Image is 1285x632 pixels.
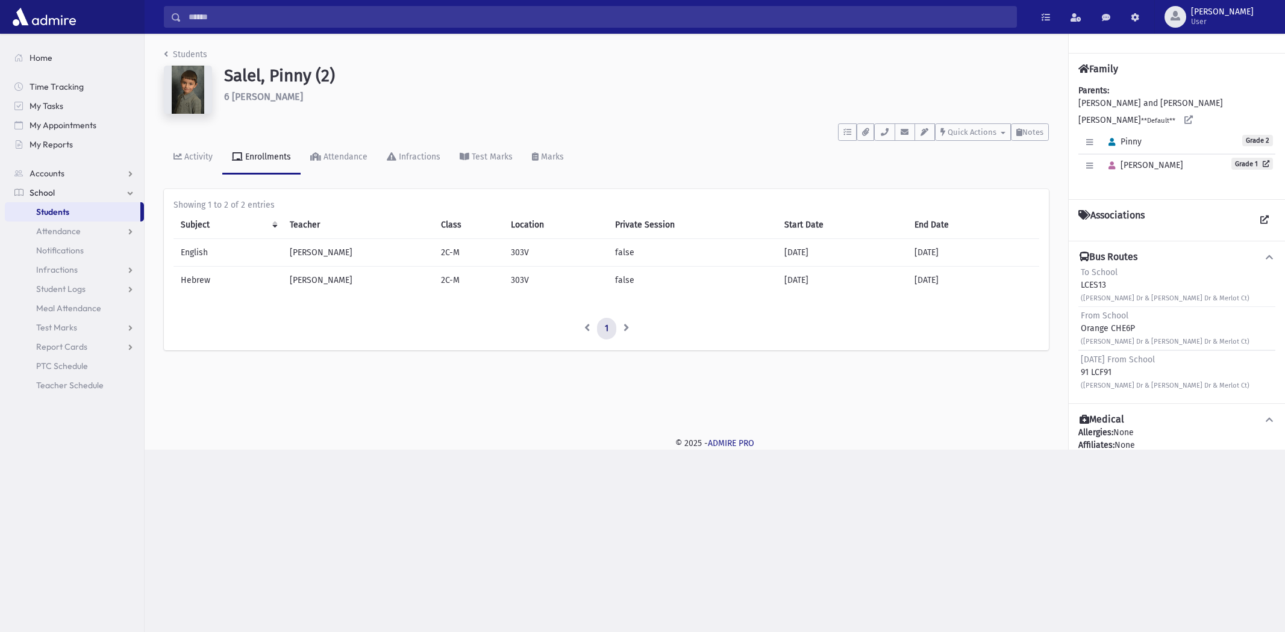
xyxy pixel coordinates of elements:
a: My Tasks [5,96,144,116]
span: Grade 2 [1242,135,1273,146]
td: [PERSON_NAME] [283,267,434,294]
span: Accounts [30,168,64,179]
td: [DATE] [777,267,907,294]
a: Enrollments [222,141,301,175]
span: My Reports [30,139,73,150]
span: Teacher Schedule [36,380,104,391]
h4: Bus Routes [1080,251,1137,264]
span: To School [1081,267,1118,277]
a: Marks [522,141,574,175]
a: View all Associations [1254,209,1275,231]
small: ([PERSON_NAME] Dr & [PERSON_NAME] Dr & Merlot Ct) [1081,382,1249,389]
td: false [608,267,777,294]
th: End Date [907,211,1039,239]
td: 303V [504,267,608,294]
img: AdmirePro [10,5,79,29]
div: LCES13 [1081,266,1249,304]
td: false [608,239,777,267]
span: Time Tracking [30,81,84,92]
td: [DATE] [777,239,907,267]
div: Infractions [396,152,440,162]
b: Parents: [1078,85,1109,96]
a: School [5,183,144,202]
span: Students [36,206,69,217]
td: 303V [504,239,608,267]
span: [DATE] From School [1081,355,1155,365]
span: Student Logs [36,283,86,294]
a: Students [5,202,140,222]
th: Class [434,211,504,239]
a: Infractions [377,141,450,175]
a: Grade 1 [1231,158,1273,170]
span: [PERSON_NAME] [1103,160,1183,170]
a: Students [164,49,207,60]
div: Marks [539,152,564,162]
a: Attendance [5,222,144,241]
a: ADMIRE PRO [708,438,754,448]
a: My Reports [5,135,144,154]
td: 2C-M [434,239,504,267]
span: Attendance [36,226,81,237]
span: My Tasks [30,101,63,111]
h6: 6 [PERSON_NAME] [224,91,1049,102]
span: School [30,187,55,198]
input: Search [181,6,1016,28]
td: [PERSON_NAME] [283,239,434,267]
a: Accounts [5,164,144,183]
span: My Appointments [30,120,96,131]
a: Time Tracking [5,77,144,96]
h4: Family [1078,63,1118,75]
td: Hebrew [174,267,283,294]
span: Home [30,52,52,63]
button: Quick Actions [935,123,1011,141]
div: Orange CHE6P [1081,309,1249,347]
th: Subject [174,211,283,239]
a: Notifications [5,241,144,260]
b: Allergies: [1078,427,1113,438]
a: Attendance [301,141,377,175]
div: 91 LCF91 [1081,353,1249,391]
a: Student Logs [5,279,144,299]
span: Test Marks [36,322,77,333]
div: [PERSON_NAME] and [PERSON_NAME] [PERSON_NAME] [1078,84,1275,190]
th: Location [504,211,608,239]
button: Bus Routes [1078,251,1275,264]
a: PTC Schedule [5,356,144,376]
a: Report Cards [5,337,144,356]
div: © 2025 - [164,437,1266,450]
h1: Salel, Pinny (2) [224,66,1049,86]
span: User [1191,17,1254,26]
a: Infractions [5,260,144,279]
h4: Associations [1078,209,1145,231]
div: Attendance [321,152,367,162]
b: Affiliates: [1078,440,1115,450]
button: Medical [1078,414,1275,426]
div: Enrollments [243,152,291,162]
a: 1 [597,318,616,339]
span: Notes [1022,128,1043,137]
th: Start Date [777,211,907,239]
div: None [1078,439,1275,451]
span: Pinny [1103,137,1142,147]
th: Teacher [283,211,434,239]
a: Activity [164,141,222,175]
span: Notifications [36,245,84,256]
button: Notes [1011,123,1049,141]
a: Home [5,48,144,67]
div: Test Marks [469,152,513,162]
div: None [1078,426,1275,451]
a: Teacher Schedule [5,376,144,395]
a: Test Marks [450,141,522,175]
span: Quick Actions [948,128,996,137]
nav: breadcrumb [164,48,207,66]
div: Activity [182,152,213,162]
span: PTC Schedule [36,361,88,371]
a: My Appointments [5,116,144,135]
td: [DATE] [907,239,1039,267]
span: From School [1081,311,1128,321]
td: English [174,239,283,267]
a: Meal Attendance [5,299,144,318]
small: ([PERSON_NAME] Dr & [PERSON_NAME] Dr & Merlot Ct) [1081,294,1249,302]
span: Report Cards [36,341,87,352]
td: [DATE] [907,267,1039,294]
